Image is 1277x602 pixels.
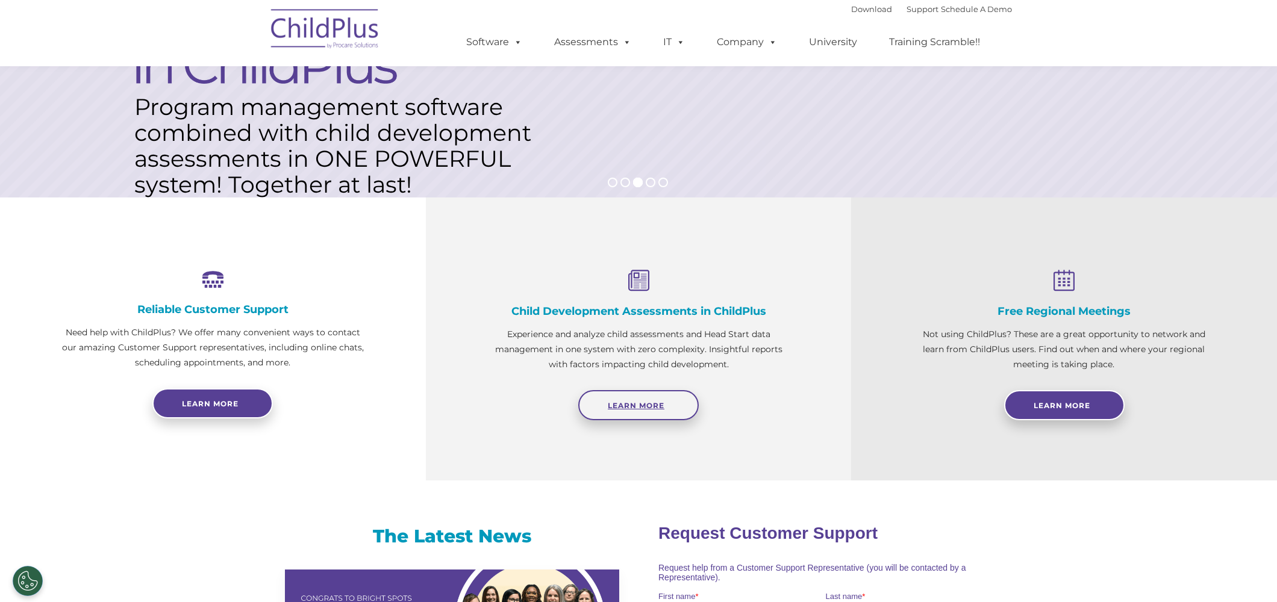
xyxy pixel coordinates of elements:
a: IT [651,30,697,54]
a: Learn more [152,388,273,418]
a: Learn More [1004,390,1125,420]
a: Download [851,4,892,14]
a: Learn More [578,390,699,420]
p: Need help with ChildPlus? We offer many convenient ways to contact our amazing Customer Support r... [60,325,366,370]
a: Support [907,4,938,14]
span: Learn more [182,399,239,408]
span: Phone number [167,129,219,138]
a: Company [705,30,789,54]
span: Last name [167,79,204,88]
rs-layer: Program management software combined with child development assessments in ONE POWERFUL system! T... [134,94,543,197]
button: Cookies Settings [13,566,43,596]
h4: Reliable Customer Support [60,303,366,316]
font: | [851,4,1012,14]
img: ChildPlus by Procare Solutions [265,1,386,61]
a: Software [454,30,534,54]
p: Not using ChildPlus? These are a great opportunity to network and learn from ChildPlus users. Fin... [911,327,1217,372]
a: Assessments [542,30,643,54]
h4: Free Regional Meetings [911,305,1217,318]
a: Schedule A Demo [941,4,1012,14]
p: Experience and analyze child assessments and Head Start data management in one system with zero c... [486,327,791,372]
a: Training Scramble!! [877,30,992,54]
span: Learn More [1034,401,1090,410]
a: University [797,30,869,54]
span: Learn More [608,401,664,410]
h3: The Latest News [285,524,619,548]
h4: Child Development Assessments in ChildPlus [486,305,791,318]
